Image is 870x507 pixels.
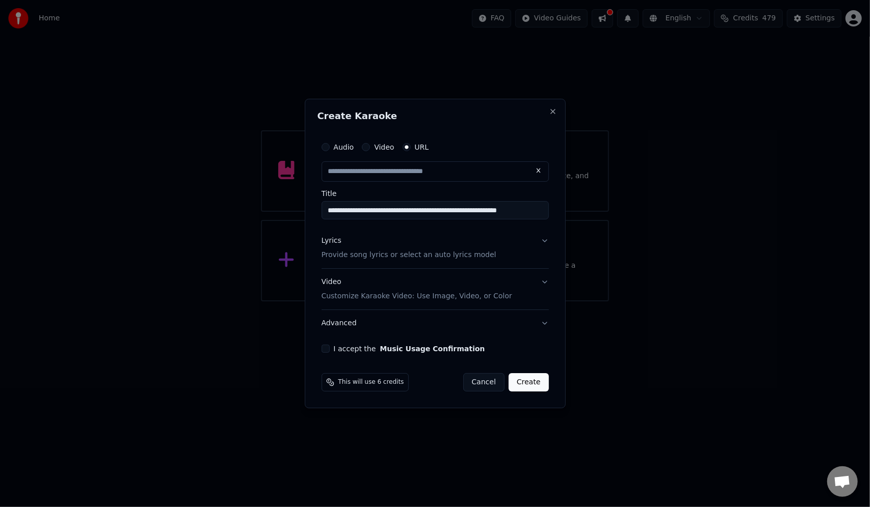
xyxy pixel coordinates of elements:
p: Provide song lyrics or select an auto lyrics model [322,250,496,260]
label: URL [415,144,429,151]
button: Advanced [322,310,549,336]
label: Title [322,190,549,197]
p: Customize Karaoke Video: Use Image, Video, or Color [322,291,512,301]
div: Video [322,277,512,301]
label: Audio [334,144,354,151]
button: Cancel [463,373,505,391]
label: I accept the [334,345,485,352]
button: Create [509,373,549,391]
button: LyricsProvide song lyrics or select an auto lyrics model [322,228,549,268]
div: Lyrics [322,236,341,246]
span: This will use 6 credits [338,378,404,386]
button: I accept the [380,345,485,352]
button: VideoCustomize Karaoke Video: Use Image, Video, or Color [322,269,549,309]
label: Video [374,144,394,151]
h2: Create Karaoke [318,111,553,121]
